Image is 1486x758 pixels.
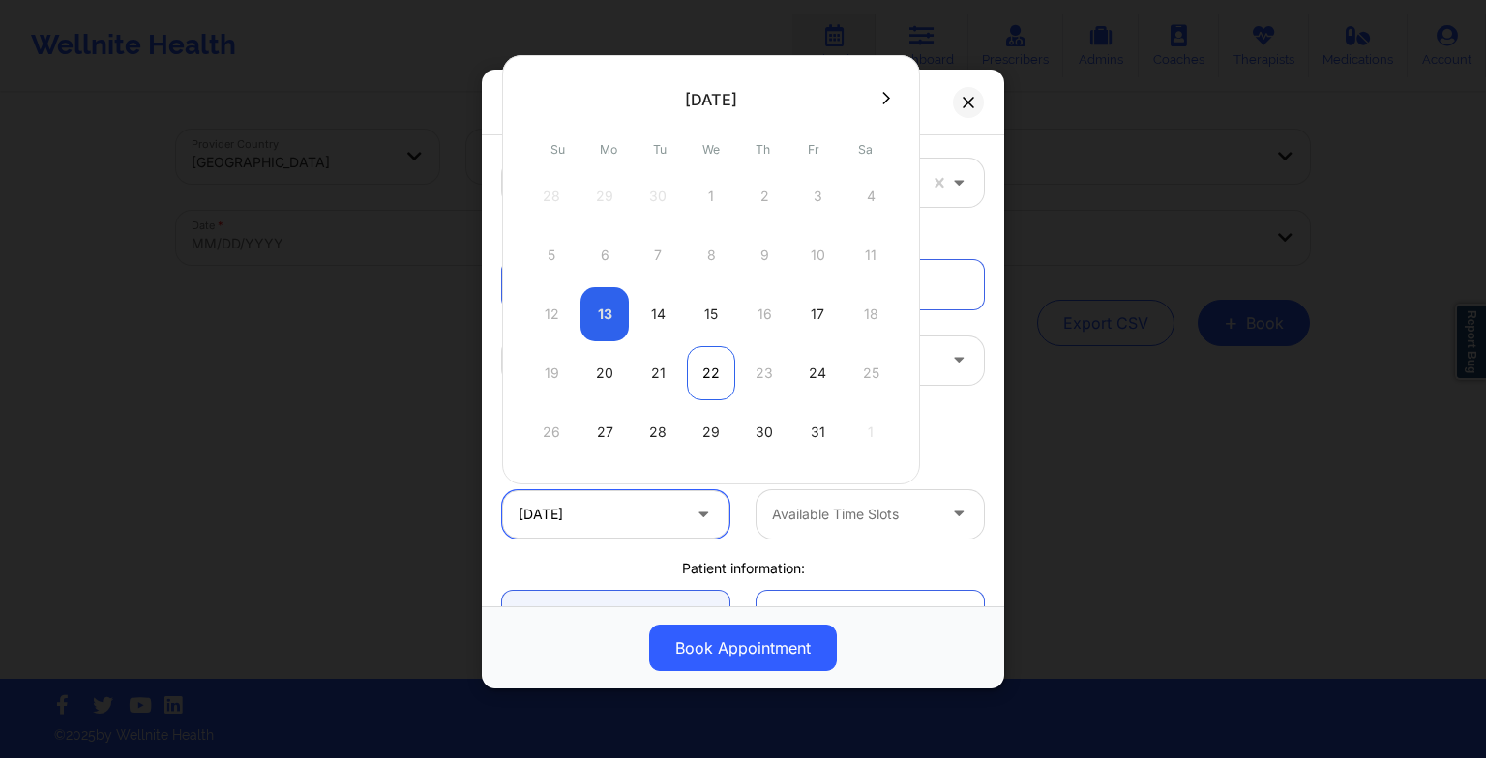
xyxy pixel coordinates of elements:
div: Wed Oct 22 2025 [687,346,735,400]
div: Wed Oct 15 2025 [687,287,735,341]
abbr: Thursday [756,142,770,157]
input: MM/DD/YYYY [502,490,729,539]
abbr: Saturday [858,142,873,157]
div: Tue Oct 21 2025 [634,346,682,400]
div: Mon Oct 20 2025 [580,346,629,400]
div: Appointment information: [489,227,997,247]
div: Fri Oct 17 2025 [793,287,842,341]
div: Fri Oct 31 2025 [793,405,842,459]
div: Wed Oct 29 2025 [687,405,735,459]
abbr: Tuesday [653,142,667,157]
div: Tue Oct 14 2025 [634,287,682,341]
a: Not Registered Patient [757,591,984,640]
button: Book Appointment [649,625,837,671]
a: Registered Patient [502,591,729,640]
div: Patient information: [489,559,997,578]
abbr: Monday [600,142,617,157]
abbr: Wednesday [702,142,720,157]
div: Tue Oct 28 2025 [634,405,682,459]
div: Mon Oct 27 2025 [580,405,629,459]
abbr: Sunday [550,142,565,157]
div: Fri Oct 24 2025 [793,346,842,400]
div: Thu Oct 30 2025 [740,405,788,459]
div: [DATE] [685,90,737,109]
abbr: Friday [808,142,819,157]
